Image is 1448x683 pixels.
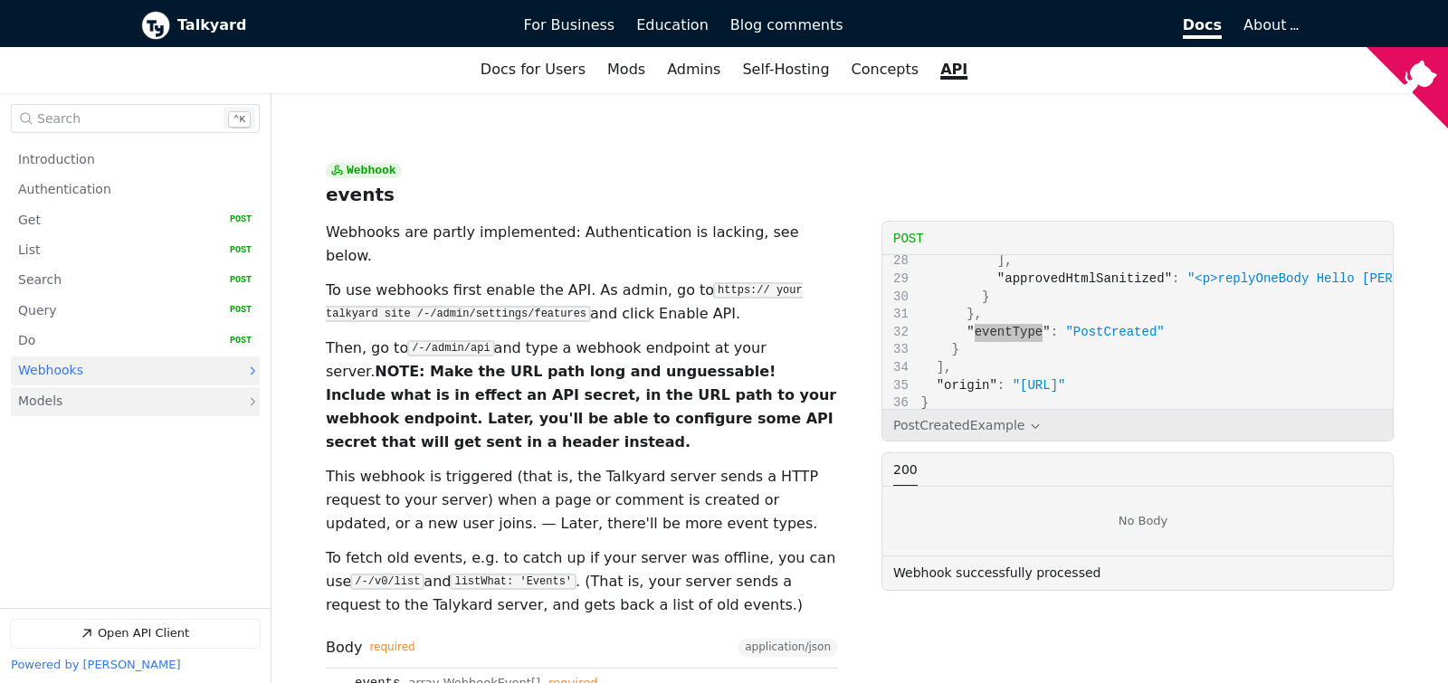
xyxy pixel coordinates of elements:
a: Powered by [PERSON_NAME] [11,659,180,672]
a: Education [625,10,719,41]
h3: events [326,184,395,205]
code: /-/admin/api [408,341,493,356]
span: Blog comments [730,16,843,33]
span: : [997,378,1005,393]
span: ] [937,360,944,375]
a: Models [18,388,227,417]
code: https:// your talkyard site /-/admin/settings/features [326,283,803,321]
p: This webhook is triggered (that is, the Talkyard server sends a HTTP request to your server) when... [326,465,838,536]
p: To use webhooks first enable the API. As admin, go to and click Enable API. [326,279,838,326]
span: : [1051,325,1058,339]
a: Self-Hosting [731,54,840,85]
span: Search [18,272,62,289]
span: } [951,342,958,356]
span: Query [18,302,57,319]
a: Open API Client [11,620,260,648]
a: Mods [596,54,656,85]
span: List [18,242,40,259]
div: Webhook [326,163,402,178]
span: POST [216,274,252,287]
span: , [1005,253,1012,268]
div: PostCreatedExample [893,418,1024,432]
div: No Body [893,496,1393,546]
div: required [369,641,414,654]
span: POST [216,305,252,318]
span: POST [216,244,252,257]
a: Do POST [18,327,252,355]
span: Docs [1183,16,1222,39]
b: NOTE [326,363,836,451]
b: : Make the URL path long and unguessable! Include what is in effect an API secret, in the URL pat... [326,363,836,451]
a: Concepts [841,54,930,85]
span: Body [326,640,415,656]
a: List POST [18,236,252,264]
a: API [929,54,978,85]
button: PostCreatedExample [888,415,1046,435]
span: Authentication [18,181,111,198]
span: Get [18,212,41,229]
span: Models [18,394,62,411]
span: Introduction [18,151,95,168]
a: Talkyard logoTalkyard [141,11,499,40]
p: Webhook successfully processed [893,563,1100,583]
span: , [975,307,982,321]
a: Docs for Users [470,54,596,85]
a: Webhooks [18,357,227,386]
span: "[URL]" [1013,378,1066,393]
a: Blog comments [719,10,854,41]
section: Example Responses [881,452,1394,591]
p: To fetch old events, e.g. to catch up if your server was offline, you can use and . (That is, you... [326,546,838,617]
span: application/json [745,641,831,654]
span: "origin" [937,378,997,393]
span: "PostCreated" [1065,325,1164,339]
a: Query POST [18,297,252,325]
span: Education [636,16,709,33]
span: 200 [893,462,918,477]
span: For Business [524,16,615,33]
span: } [982,289,989,304]
span: Webhooks [18,363,83,380]
img: Talkyard logo [141,11,170,40]
span: "eventType" [967,325,1050,339]
a: Admins [656,54,731,85]
span: : [1172,271,1179,286]
span: , [944,360,951,375]
span: "approvedHtmlSanitized" [997,271,1172,286]
a: For Business [513,10,626,41]
code: /-/v0/list [351,574,424,589]
span: Search [37,111,81,126]
p: Webhooks are partly implemented: Authentication is lacking, see below. [326,221,838,268]
p: Then, go to and type a webhook endpoint at your server. [326,337,838,454]
code: listWhat: 'Events' [451,574,576,589]
span: ] [997,253,1005,268]
span: Do [18,332,35,349]
a: Search POST [18,267,252,295]
span: ⌃ [233,115,240,126]
a: Authentication [18,175,252,204]
a: Introduction [18,146,252,174]
span: POST [216,335,252,347]
a: Docs [854,10,1234,41]
b: Talkyard [177,14,499,37]
span: POST [216,213,252,226]
span: post [893,232,924,246]
kbd: k [228,111,251,128]
a: About [1243,16,1296,33]
span: } [967,307,974,321]
a: Get POST [18,206,252,234]
span: } [921,395,929,410]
